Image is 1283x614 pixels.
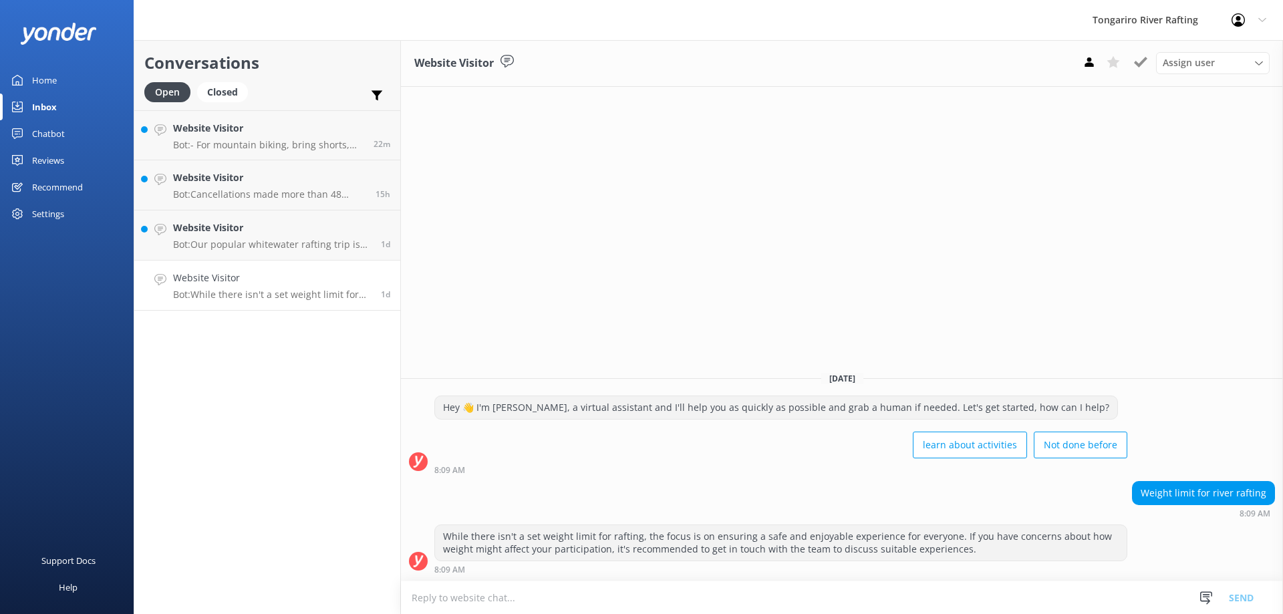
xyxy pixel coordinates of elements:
div: Assign User [1156,52,1270,73]
p: Bot: Cancellations made more than 48 hours before the trip departure are free, so you would recei... [173,188,366,200]
a: Website VisitorBot:While there isn't a set weight limit for rafting, the focus is on ensuring a s... [134,261,400,311]
img: yonder-white-logo.png [20,23,97,45]
span: Aug 31 2025 02:17pm (UTC +12:00) Pacific/Auckland [381,239,390,250]
a: Website VisitorBot:Our popular whitewater rafting trip is suitable for both inexperienced and exp... [134,210,400,261]
p: Bot: - For mountain biking, bring shorts, thermals, a windbreaker, a camera, and a water bottle. ... [173,139,364,151]
div: Support Docs [41,547,96,574]
div: Chatbot [32,120,65,147]
p: Bot: While there isn't a set weight limit for rafting, the focus is on ensuring a safe and enjoya... [173,289,371,301]
span: [DATE] [821,373,863,384]
h4: Website Visitor [173,170,366,185]
div: Aug 31 2025 08:09am (UTC +12:00) Pacific/Auckland [434,565,1127,574]
p: Bot: Our popular whitewater rafting trip is suitable for both inexperienced and experienced paddl... [173,239,371,251]
h4: Website Visitor [173,220,371,235]
div: Help [59,574,78,601]
h4: Website Visitor [173,271,371,285]
span: Aug 31 2025 10:47pm (UTC +12:00) Pacific/Auckland [376,188,390,200]
span: Assign user [1163,55,1215,70]
button: Not done before [1034,432,1127,458]
strong: 8:09 AM [1240,510,1270,518]
span: Sep 01 2025 01:57pm (UTC +12:00) Pacific/Auckland [374,138,390,150]
div: Settings [32,200,64,227]
div: Aug 31 2025 08:09am (UTC +12:00) Pacific/Auckland [1132,508,1275,518]
a: Website VisitorBot:- For mountain biking, bring shorts, thermals, a windbreaker, a camera, and a ... [134,110,400,160]
strong: 8:09 AM [434,566,465,574]
div: Open [144,82,190,102]
h4: Website Visitor [173,121,364,136]
div: Weight limit for river rafting [1133,482,1274,504]
div: Hey 👋 I'm [PERSON_NAME], a virtual assistant and I'll help you as quickly as possible and grab a ... [435,396,1117,419]
div: Inbox [32,94,57,120]
span: Aug 31 2025 08:09am (UTC +12:00) Pacific/Auckland [381,289,390,300]
div: Closed [197,82,248,102]
a: Website VisitorBot:Cancellations made more than 48 hours before the trip departure are free, so y... [134,160,400,210]
a: Closed [197,84,255,99]
button: learn about activities [913,432,1027,458]
strong: 8:09 AM [434,466,465,474]
a: Open [144,84,197,99]
div: While there isn't a set weight limit for rafting, the focus is on ensuring a safe and enjoyable e... [435,525,1127,561]
div: Recommend [32,174,83,200]
h2: Conversations [144,50,390,75]
div: Aug 31 2025 08:09am (UTC +12:00) Pacific/Auckland [434,465,1127,474]
h3: Website Visitor [414,55,494,72]
div: Reviews [32,147,64,174]
div: Home [32,67,57,94]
